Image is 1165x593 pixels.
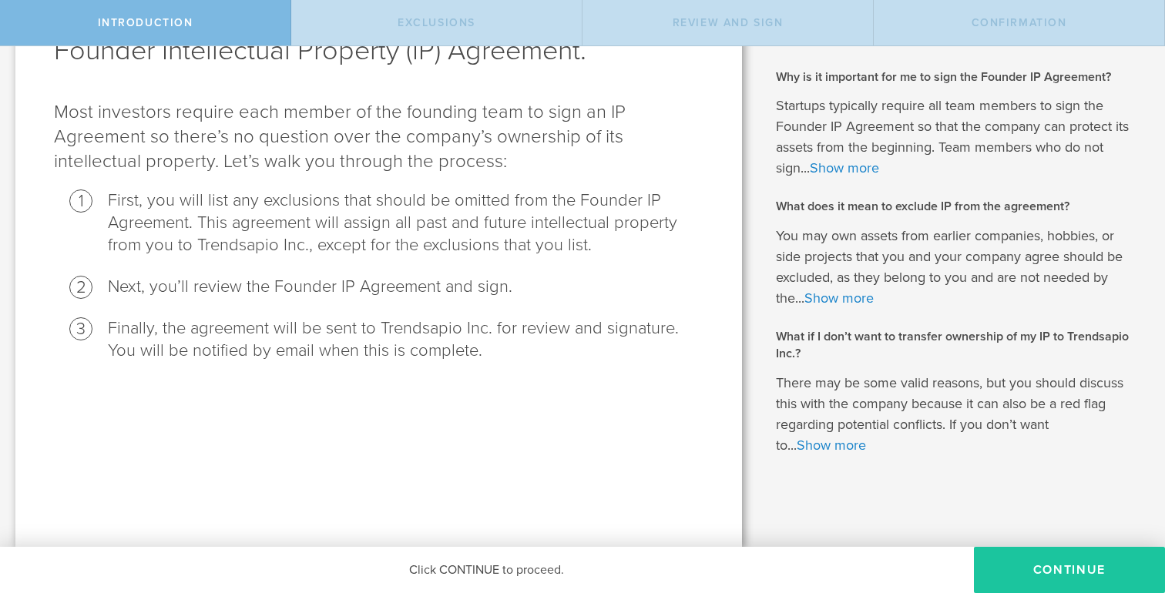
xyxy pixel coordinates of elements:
[974,547,1165,593] button: Continue
[776,69,1142,85] h2: Why is it important for me to sign the Founder IP Agreement?
[1088,473,1165,547] div: Widżet czatu
[1088,473,1165,547] iframe: Chat Widget
[776,373,1142,456] p: There may be some valid reasons, but you should discuss this with the company because it can also...
[776,328,1142,363] h2: What if I don’t want to transfer ownership of my IP to Trendsapio Inc.?
[810,159,879,176] a: Show more
[98,16,193,29] span: Introduction
[797,437,866,454] a: Show more
[398,16,475,29] span: Exclusions
[776,95,1142,179] p: Startups typically require all team members to sign the Founder IP Agreement so that the company ...
[776,226,1142,309] p: You may own assets from earlier companies, hobbies, or side projects that you and your company ag...
[829,30,898,47] a: Show more
[972,16,1067,29] span: Confirmation
[108,317,703,362] li: Finally, the agreement will be sent to Trendsapio Inc. for review and signature. You will be noti...
[54,100,703,174] p: Most investors require each member of the founding team to sign an IP Agreement so there’s no que...
[108,189,703,256] li: First, you will list any exclusions that should be omitted from the Founder IP Agreement. This ag...
[673,16,784,29] span: Review and Sign
[108,276,703,298] li: Next, you’ll review the Founder IP Agreement and sign.
[776,198,1142,215] h2: What does it mean to exclude IP from the agreement?
[804,290,874,307] a: Show more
